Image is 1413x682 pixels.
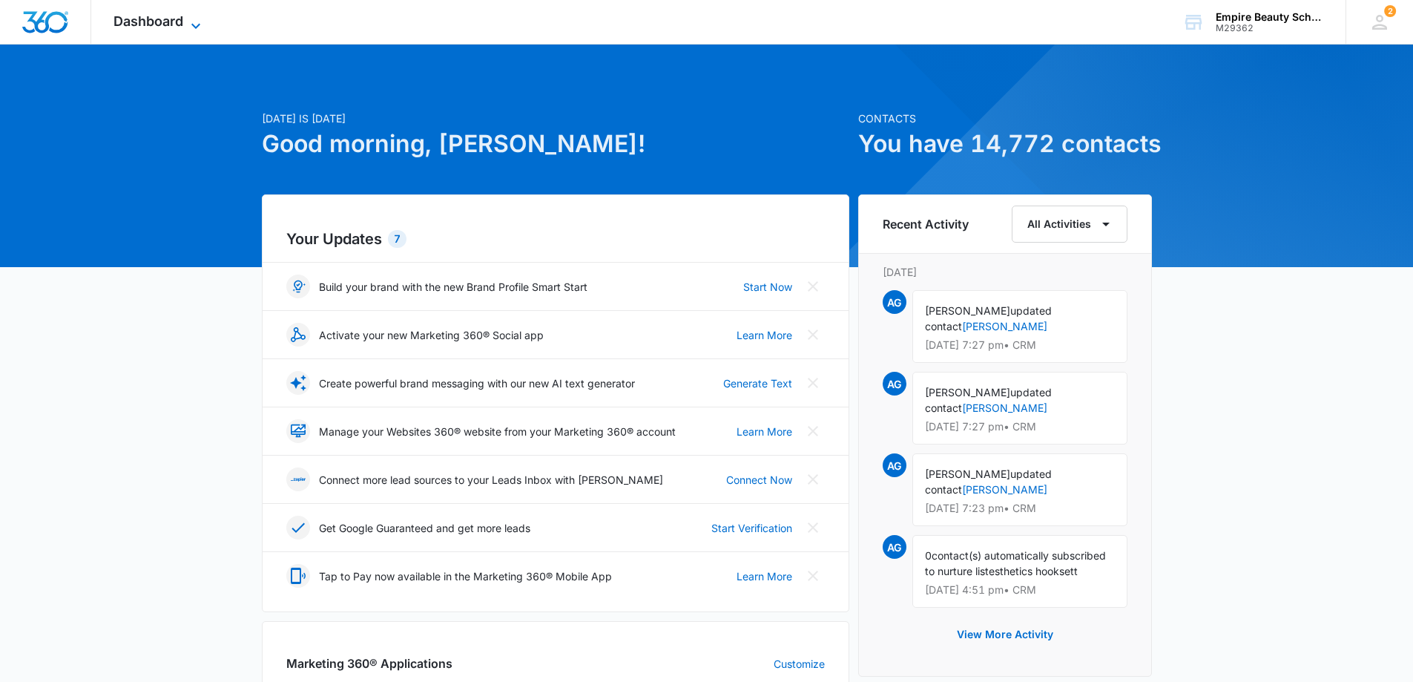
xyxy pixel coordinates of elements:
[286,655,452,672] h2: Marketing 360® Applications
[801,371,825,395] button: Close
[883,372,906,396] span: AG
[925,503,1115,514] p: [DATE] 7:23 pm • CRM
[388,230,406,248] div: 7
[711,520,792,536] a: Start Verification
[801,275,825,298] button: Close
[883,215,969,233] h6: Recent Activity
[925,340,1115,350] p: [DATE] 7:27 pm • CRM
[319,279,587,295] p: Build your brand with the new Brand Profile Smart Start
[1216,23,1324,33] div: account id
[942,617,1068,652] button: View More Activity
[925,585,1115,595] p: [DATE] 4:51 pm • CRM
[319,520,530,536] p: Get Google Guaranteed and get more leads
[723,376,792,391] a: Generate Text
[801,419,825,443] button: Close
[962,320,1047,332] a: [PERSON_NAME]
[989,565,1078,577] span: esthetics hooksett
[1384,5,1396,17] span: 2
[925,468,1010,480] span: [PERSON_NAME]
[962,401,1047,414] a: [PERSON_NAME]
[801,564,825,588] button: Close
[319,424,676,439] p: Manage your Websites 360® website from your Marketing 360® account
[737,568,792,584] a: Learn More
[801,516,825,540] button: Close
[925,549,1106,577] span: contact(s) automatically subscribed to nurture list
[801,323,825,347] button: Close
[743,279,792,295] a: Start Now
[319,327,544,343] p: Activate your new Marketing 360® Social app
[1012,206,1127,243] button: All Activities
[883,453,906,477] span: AG
[962,483,1047,496] a: [PERSON_NAME]
[262,111,849,126] p: [DATE] is [DATE]
[774,656,825,672] a: Customize
[925,304,1010,317] span: [PERSON_NAME]
[737,327,792,343] a: Learn More
[883,535,906,559] span: AG
[262,126,849,162] h1: Good morning, [PERSON_NAME]!
[858,111,1152,126] p: Contacts
[113,13,183,29] span: Dashboard
[801,468,825,491] button: Close
[737,424,792,439] a: Learn More
[883,290,906,314] span: AG
[286,228,825,250] h2: Your Updates
[925,549,932,562] span: 0
[858,126,1152,162] h1: You have 14,772 contacts
[319,376,635,391] p: Create powerful brand messaging with our new AI text generator
[319,472,663,488] p: Connect more lead sources to your Leads Inbox with [PERSON_NAME]
[925,422,1115,432] p: [DATE] 7:27 pm • CRM
[319,568,612,584] p: Tap to Pay now available in the Marketing 360® Mobile App
[1216,11,1324,23] div: account name
[726,472,792,488] a: Connect Now
[883,264,1127,280] p: [DATE]
[925,386,1010,399] span: [PERSON_NAME]
[1384,5,1396,17] div: notifications count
